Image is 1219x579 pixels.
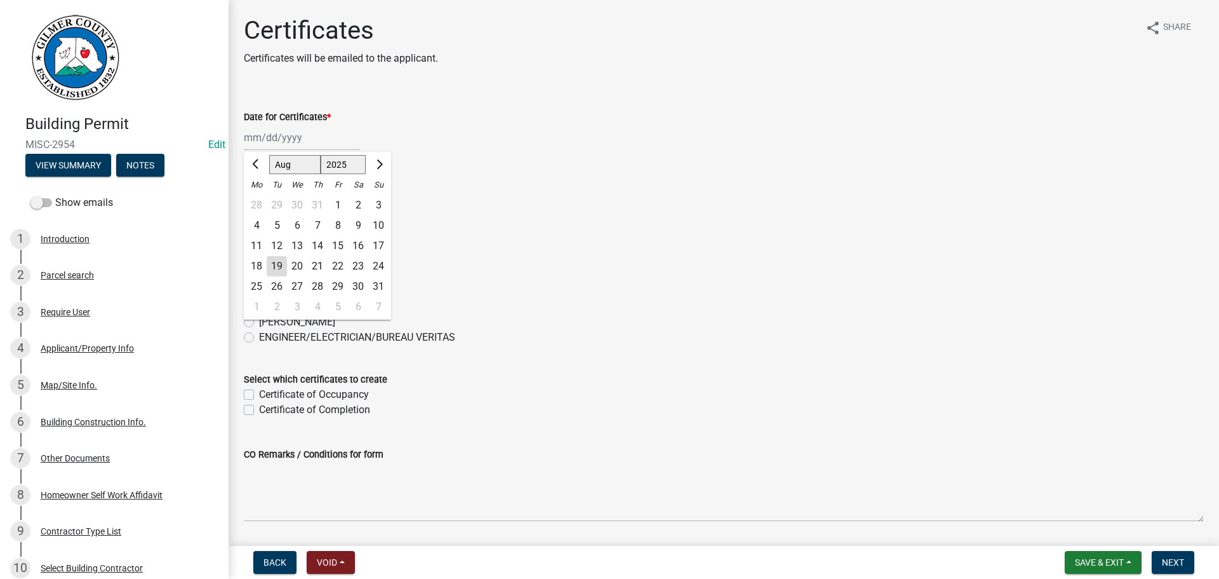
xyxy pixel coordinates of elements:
a: Edit [208,139,225,151]
div: 3 [368,195,389,215]
div: Friday, August 1, 2025 [328,195,348,215]
div: 29 [328,276,348,297]
div: 17 [368,236,389,256]
wm-modal-confirm: Summary [25,161,111,171]
div: Tuesday, August 26, 2025 [267,276,287,297]
div: Th [307,175,328,195]
button: Next month [371,154,386,175]
div: Sunday, September 7, 2025 [368,297,389,317]
div: Su [368,175,389,195]
div: Thursday, August 7, 2025 [307,215,328,236]
div: Saturday, August 30, 2025 [348,276,368,297]
div: Tuesday, August 19, 2025 [267,256,287,276]
select: Select year [321,155,366,174]
div: 30 [348,276,368,297]
div: 31 [368,276,389,297]
label: CO Remarks / Conditions for form [244,451,383,460]
span: Next [1162,557,1184,568]
div: 3 [287,297,307,317]
div: Select Building Contractor [41,564,143,573]
div: Wednesday, September 3, 2025 [287,297,307,317]
div: Other Documents [41,454,110,463]
wm-modal-confirm: Notes [116,161,164,171]
button: Back [253,551,296,574]
label: Date for Certificates [244,113,331,122]
div: 4 [10,338,30,358]
div: Mo [246,175,267,195]
div: Contractor Type List [41,527,121,536]
div: Friday, August 22, 2025 [328,256,348,276]
div: Parcel search [41,271,94,280]
div: 10 [10,558,30,578]
div: 31 [307,195,328,215]
div: Applicant/Property Info [41,344,134,353]
div: Sunday, August 17, 2025 [368,236,389,256]
div: 9 [10,521,30,542]
div: 6 [348,297,368,317]
div: Building Construction Info. [41,418,146,426]
wm-modal-confirm: Edit Application Number [208,139,225,151]
button: Save & Exit [1065,551,1142,574]
div: 6 [287,215,307,236]
div: Tuesday, September 2, 2025 [267,297,287,317]
div: Monday, September 1, 2025 [246,297,267,317]
div: We [287,175,307,195]
img: Gilmer County, Georgia [25,13,121,102]
div: Saturday, August 2, 2025 [348,195,368,215]
div: Thursday, August 21, 2025 [307,256,328,276]
span: MISC-2954 [25,139,203,151]
div: Map/Site Info. [41,381,97,390]
div: Tuesday, August 5, 2025 [267,215,287,236]
div: Homeowner Self Work Affidavit [41,491,163,500]
div: 7 [368,297,389,317]
div: Saturday, August 23, 2025 [348,256,368,276]
div: Tu [267,175,287,195]
label: Select which certificates to create [244,376,387,385]
label: Certificate of Occupancy [259,387,369,402]
div: 16 [348,236,368,256]
button: View Summary [25,154,111,177]
div: 12 [267,236,287,256]
div: 14 [307,236,328,256]
div: Wednesday, August 13, 2025 [287,236,307,256]
div: 9 [348,215,368,236]
button: Next [1152,551,1194,574]
div: Friday, August 8, 2025 [328,215,348,236]
p: Certificates will be emailed to the applicant. [244,51,438,66]
div: 8 [10,485,30,505]
div: 25 [246,276,267,297]
div: Introduction [41,235,90,243]
select: Select month [269,155,321,174]
div: Monday, July 28, 2025 [246,195,267,215]
div: Wednesday, August 27, 2025 [287,276,307,297]
span: Save & Exit [1075,557,1124,568]
div: 7 [10,448,30,468]
div: Friday, August 29, 2025 [328,276,348,297]
div: 5 [10,375,30,395]
div: Wednesday, July 30, 2025 [287,195,307,215]
div: Thursday, July 31, 2025 [307,195,328,215]
span: Back [263,557,286,568]
div: Wednesday, August 6, 2025 [287,215,307,236]
div: Saturday, September 6, 2025 [348,297,368,317]
div: 13 [287,236,307,256]
div: 28 [246,195,267,215]
div: 3 [10,302,30,322]
div: 1 [328,195,348,215]
div: Thursday, September 4, 2025 [307,297,328,317]
div: Thursday, August 28, 2025 [307,276,328,297]
div: Monday, August 4, 2025 [246,215,267,236]
div: Wednesday, August 20, 2025 [287,256,307,276]
div: Monday, August 18, 2025 [246,256,267,276]
div: Friday, August 15, 2025 [328,236,348,256]
div: 8 [328,215,348,236]
div: Tuesday, July 29, 2025 [267,195,287,215]
div: 7 [307,215,328,236]
div: 24 [368,256,389,276]
div: 27 [287,276,307,297]
div: Sunday, August 3, 2025 [368,195,389,215]
div: Sunday, August 10, 2025 [368,215,389,236]
div: Sa [348,175,368,195]
div: 1 [246,297,267,317]
button: Void [307,551,355,574]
